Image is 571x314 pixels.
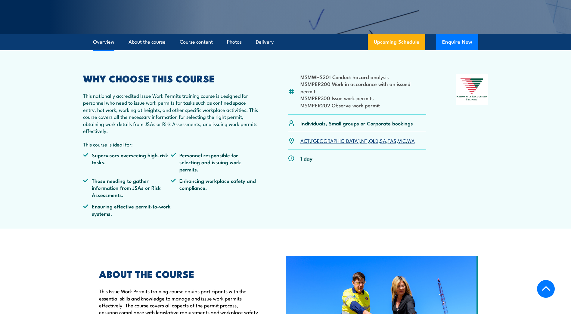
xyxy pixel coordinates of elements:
h2: ABOUT THE COURSE [99,269,258,278]
li: Personnel responsible for selecting and issuing work permits. [171,152,259,173]
a: VIC [398,137,406,144]
button: Enquire Now [436,34,478,50]
li: MSMPER200 Work in accordance with an issued permit [300,80,427,94]
li: Supervisors overseeing high-risk tasks. [83,152,171,173]
a: Delivery [256,34,274,50]
a: [GEOGRAPHIC_DATA] [311,137,360,144]
a: ACT [300,137,310,144]
p: This nationally accredited Issue Work Permits training course is designed for personnel who need ... [83,92,259,134]
a: Photos [227,34,242,50]
li: MSMWHS201 Conduct hazard analysis [300,73,427,80]
p: , , , , , , , [300,137,415,144]
li: Ensuring effective permit-to-work systems. [83,203,171,217]
a: Course content [180,34,213,50]
img: Nationally Recognised Training logo. [456,74,488,105]
li: Enhancing workplace safety and compliance. [171,177,259,198]
a: WA [407,137,415,144]
li: MSMPER202 Observe work permit [300,102,427,109]
p: This course is ideal for: [83,141,259,148]
h2: WHY CHOOSE THIS COURSE [83,74,259,82]
p: Individuals, Small groups or Corporate bookings [300,120,413,127]
a: About the course [129,34,166,50]
li: Those needing to gather information from JSAs or Risk Assessments. [83,177,171,198]
li: MSMPER300 Issue work permits [300,94,427,101]
a: QLD [369,137,378,144]
p: 1 day [300,155,312,162]
a: SA [380,137,386,144]
a: Overview [93,34,114,50]
a: NT [361,137,368,144]
a: TAS [388,137,396,144]
a: Upcoming Schedule [368,34,425,50]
